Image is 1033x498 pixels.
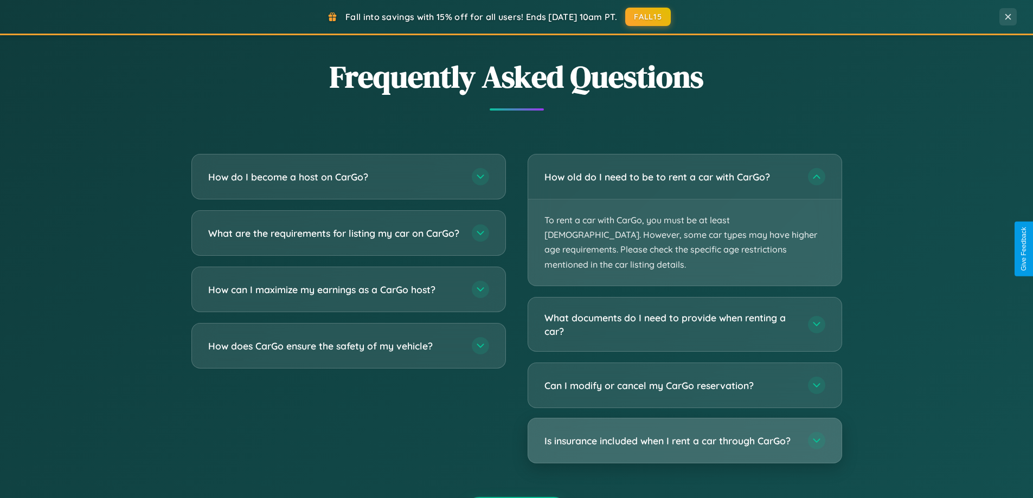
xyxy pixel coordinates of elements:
h2: Frequently Asked Questions [191,56,842,98]
button: FALL15 [625,8,671,26]
p: To rent a car with CarGo, you must be at least [DEMOGRAPHIC_DATA]. However, some car types may ha... [528,199,842,286]
h3: What are the requirements for listing my car on CarGo? [208,227,461,240]
h3: What documents do I need to provide when renting a car? [544,311,797,338]
h3: How do I become a host on CarGo? [208,170,461,184]
h3: Is insurance included when I rent a car through CarGo? [544,434,797,448]
h3: Can I modify or cancel my CarGo reservation? [544,379,797,392]
span: Fall into savings with 15% off for all users! Ends [DATE] 10am PT. [345,11,617,22]
h3: How can I maximize my earnings as a CarGo host? [208,283,461,296]
div: Give Feedback [1020,227,1028,271]
h3: How old do I need to be to rent a car with CarGo? [544,170,797,184]
h3: How does CarGo ensure the safety of my vehicle? [208,339,461,353]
